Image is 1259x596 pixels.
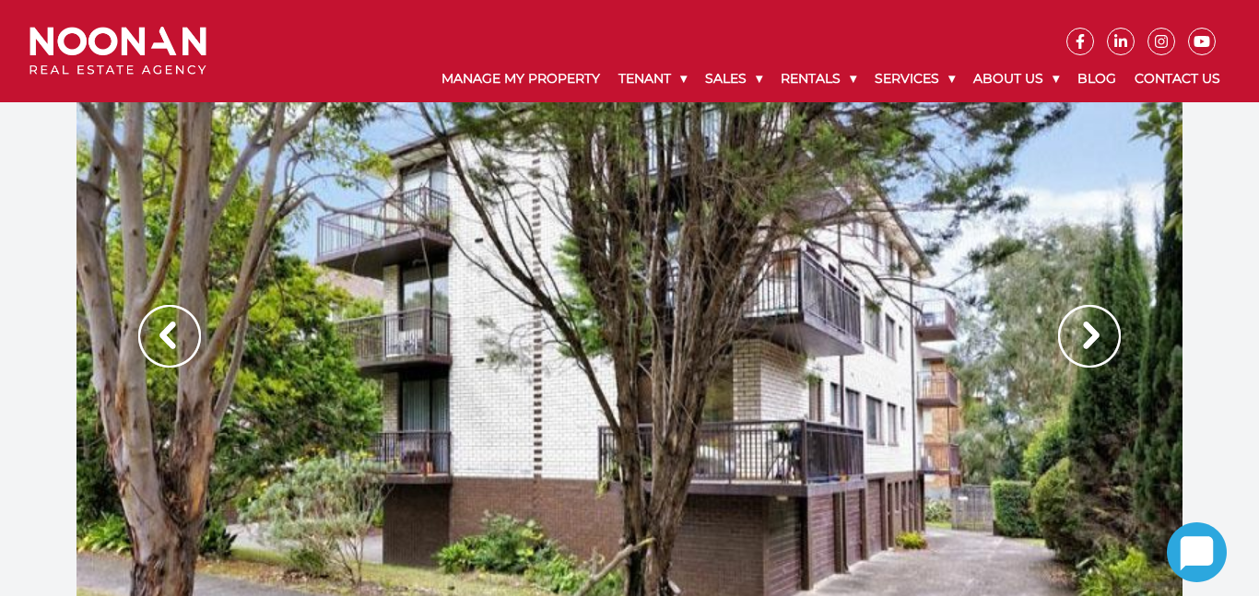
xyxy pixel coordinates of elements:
[964,55,1068,102] a: About Us
[609,55,696,102] a: Tenant
[865,55,964,102] a: Services
[29,27,206,76] img: Noonan Real Estate Agency
[1125,55,1230,102] a: Contact Us
[138,305,201,368] img: Arrow slider
[432,55,609,102] a: Manage My Property
[771,55,865,102] a: Rentals
[1058,305,1121,368] img: Arrow slider
[696,55,771,102] a: Sales
[1068,55,1125,102] a: Blog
